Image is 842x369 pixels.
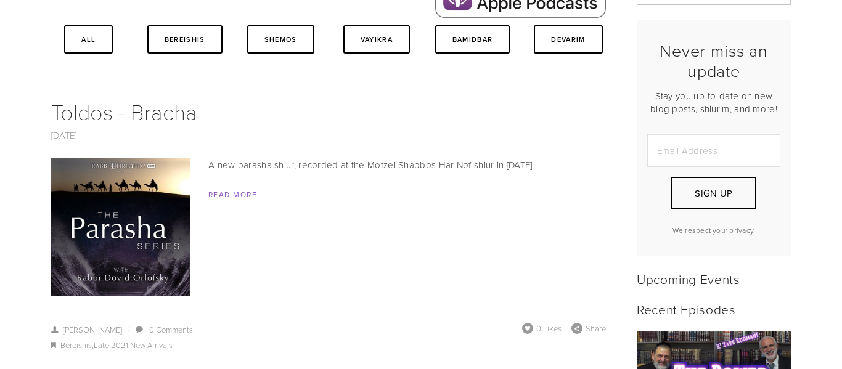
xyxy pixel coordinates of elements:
[647,225,780,235] p: We respect your privacy.
[147,25,223,54] a: Bereishis
[64,25,113,54] a: All
[208,189,257,200] a: Read More
[51,324,122,335] a: [PERSON_NAME]
[51,158,606,172] p: A new parasha shiur, recorded at the Motzei Shabbos Har Nof shiur in [DATE]
[60,339,92,351] a: Bereishis
[343,25,410,54] a: Vayikra
[637,271,791,286] h2: Upcoming Events
[647,89,780,115] p: Stay you up-to-date on new blog posts, shiurim, and more!
[671,177,756,209] button: Sign Up
[51,96,197,126] a: Toldos - Bracha
[435,25,510,54] a: Bamidbar
[647,134,780,167] input: Email Address
[51,338,606,353] div: , ,
[51,158,190,296] img: Toldos - Bracha
[536,323,562,334] span: 0 Likes
[247,25,314,54] a: Shemos
[647,41,780,81] h2: Never miss an update
[571,323,606,334] div: Share
[534,25,602,54] a: Devarim
[637,301,791,317] h2: Recent Episodes
[149,324,193,335] a: 0 Comments
[51,129,77,142] a: [DATE]
[695,187,732,200] span: Sign Up
[130,339,173,351] a: New Arrivals
[94,339,128,351] a: Late 2021
[122,324,134,335] span: /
